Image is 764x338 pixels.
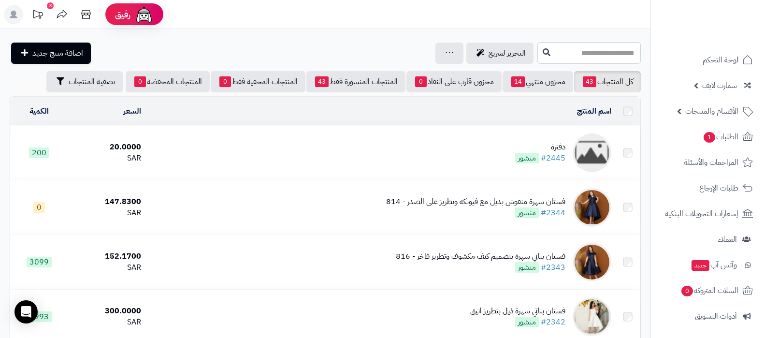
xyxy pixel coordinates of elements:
div: 152.1700 [72,251,141,262]
div: 8 [47,2,54,9]
img: ai-face.png [134,5,154,24]
a: الكمية [29,105,49,117]
span: طلبات الإرجاع [699,181,738,195]
img: فستان بناتي سهرة بتصميم كتف مكشوف وتطريز فاخر - 816 [573,243,611,281]
a: المنتجات المخفية فقط0 [211,71,305,92]
a: اضافة منتج جديد [11,43,91,64]
span: 0 [219,76,231,87]
span: السلات المتروكة [680,284,738,297]
span: منشور [515,153,539,163]
div: SAR [72,262,141,273]
a: التحرير لسريع [466,43,533,64]
span: إشعارات التحويلات البنكية [665,207,738,220]
span: المراجعات والأسئلة [684,156,738,169]
span: 0 [681,286,693,296]
span: الطلبات [703,130,738,144]
span: منشور [515,207,539,218]
span: الأقسام والمنتجات [685,104,738,118]
a: كل المنتجات43 [574,71,641,92]
span: رفيق [115,9,130,20]
div: 300.0000 [72,306,141,317]
a: تحديثات المنصة [26,5,50,27]
img: فستان بناتي سهرة ذيل بتطريز انيق [573,297,611,336]
a: مخزون قارب على النفاذ0 [406,71,502,92]
a: #2343 [541,262,565,273]
a: المنتجات المخفضة0 [126,71,210,92]
a: #2445 [541,152,565,164]
span: العملاء [718,233,737,246]
span: 1 [704,132,715,143]
a: المنتجات المنشورة فقط43 [306,71,405,92]
img: فستان سهرة منفوش بذيل مع فيونكة وتطريز على الصدر - 814 [573,188,611,227]
a: الطلبات1 [657,125,758,148]
a: المراجعات والأسئلة [657,151,758,174]
a: اسم المنتج [577,105,611,117]
a: مخزون منتهي14 [503,71,573,92]
div: SAR [72,317,141,328]
a: وآتس آبجديد [657,253,758,277]
div: SAR [72,207,141,219]
a: إشعارات التحويلات البنكية [657,202,758,225]
span: اضافة منتج جديد [32,47,83,59]
span: 14 [511,76,525,87]
a: طلبات الإرجاع [657,176,758,200]
span: 0 [415,76,427,87]
span: 43 [583,76,596,87]
span: 43 [315,76,329,87]
a: لوحة التحكم [657,48,758,72]
span: التحرير لسريع [489,47,526,59]
a: #2344 [541,207,565,219]
div: 20.0000 [72,142,141,153]
div: دفترة [515,142,565,153]
div: Open Intercom Messenger [14,300,38,323]
a: السعر [123,105,141,117]
div: فستان بناتي سهرة بتصميم كتف مكشوف وتطريز فاخر - 816 [396,251,565,262]
img: دفترة [573,133,611,172]
span: لوحة التحكم [703,53,738,67]
span: جديد [692,260,709,271]
a: السلات المتروكة0 [657,279,758,302]
span: 0 [134,76,146,87]
a: أدوات التسويق [657,305,758,328]
button: تصفية المنتجات [46,71,123,92]
a: #2342 [541,316,565,328]
span: 9993 [27,311,52,322]
a: العملاء [657,228,758,251]
div: فستان سهرة منفوش بذيل مع فيونكة وتطريز على الصدر - 814 [386,196,565,207]
span: وآتس آب [691,258,737,272]
span: 200 [29,147,49,158]
div: 147.8300 [72,196,141,207]
span: منشور [515,317,539,327]
span: منشور [515,262,539,273]
span: تصفية المنتجات [69,76,115,88]
span: سمارت لايف [702,79,737,92]
div: SAR [72,153,141,164]
div: فستان بناتي سهرة ذيل بتطريز انيق [470,306,565,317]
span: 0 [33,202,45,213]
span: 3099 [27,257,52,267]
span: أدوات التسويق [695,309,737,323]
